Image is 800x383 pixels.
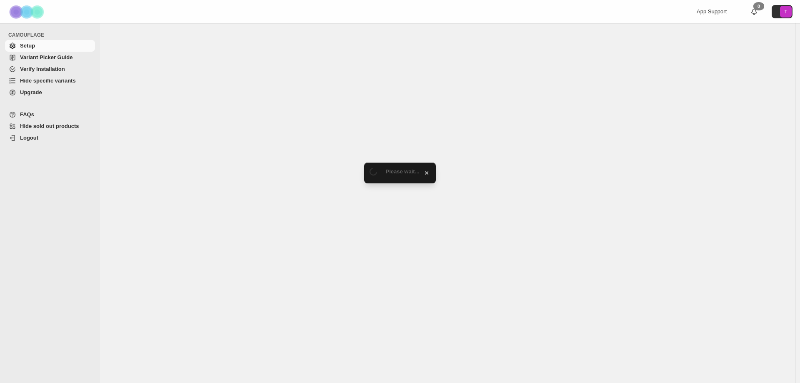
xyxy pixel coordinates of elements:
a: FAQs [5,109,95,120]
a: Verify Installation [5,63,95,75]
span: Logout [20,135,38,141]
span: Verify Installation [20,66,65,72]
a: Setup [5,40,95,52]
span: Variant Picker Guide [20,54,72,60]
a: 0 [750,8,758,16]
span: Hide sold out products [20,123,79,129]
a: Variant Picker Guide [5,52,95,63]
span: CAMOUFLAGE [8,32,96,38]
span: Hide specific variants [20,78,76,84]
img: Camouflage [7,0,48,23]
span: Avatar with initials T [780,6,792,18]
span: Upgrade [20,89,42,95]
a: Hide sold out products [5,120,95,132]
span: FAQs [20,111,34,118]
text: T [785,9,787,14]
span: App Support [697,8,727,15]
a: Upgrade [5,87,95,98]
button: Avatar with initials T [772,5,792,18]
span: Setup [20,43,35,49]
span: Please wait... [386,168,420,175]
a: Hide specific variants [5,75,95,87]
div: 0 [753,2,764,10]
a: Logout [5,132,95,144]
